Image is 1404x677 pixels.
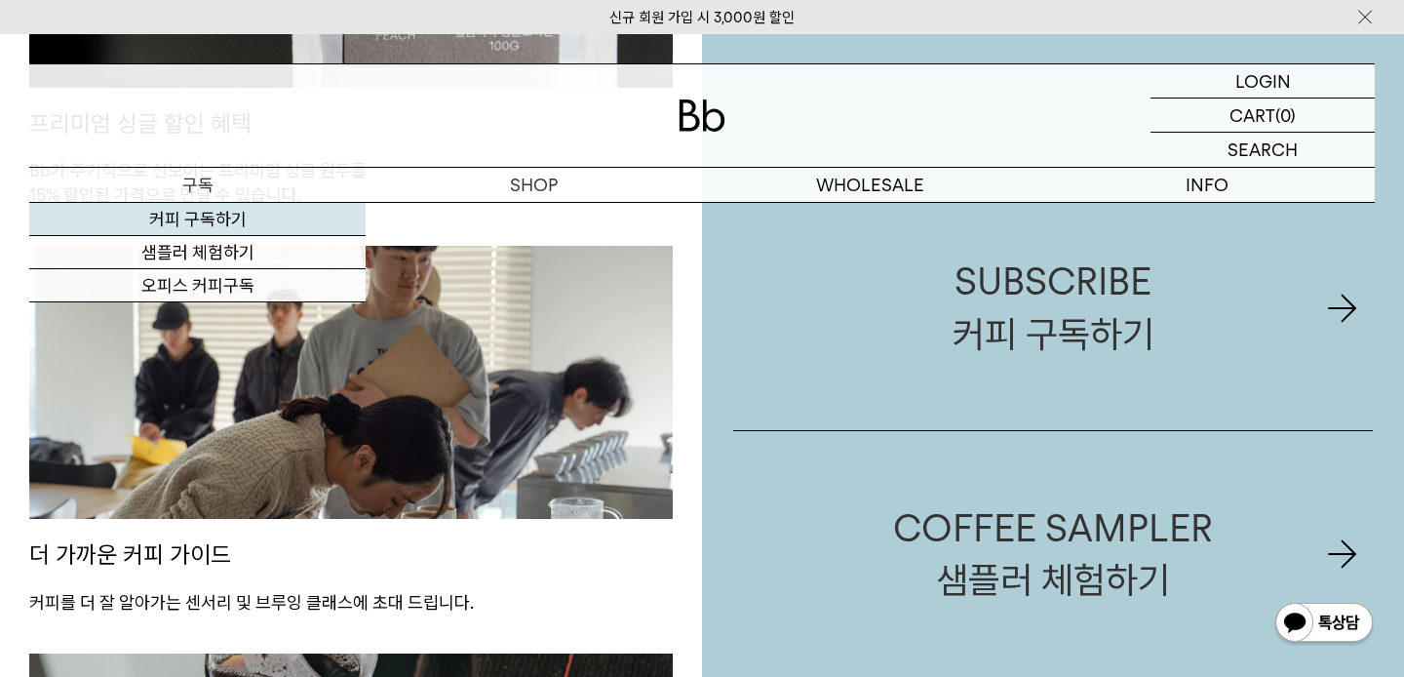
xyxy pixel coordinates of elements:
p: CART [1229,99,1275,132]
a: 커피 구독하기 [29,203,366,236]
a: 오피스 커피구독 [29,269,366,302]
p: SEARCH [1228,133,1298,167]
p: 커피를 더 잘 알아가는 센서리 및 브루잉 클래스에 초대 드립니다. [29,591,673,615]
a: SHOP [366,168,702,202]
p: WHOLESALE [702,168,1038,202]
a: COFFEE SAMPLER샘플러 체험하기 [733,431,1373,677]
a: SUBSCRIBE커피 구독하기 [733,185,1373,430]
p: LOGIN [1235,64,1291,98]
img: 카카오톡 채널 1:1 채팅 버튼 [1273,601,1375,648]
p: 더 가까운 커피 가이드 [29,519,673,591]
div: SUBSCRIBE 커피 구독하기 [953,256,1154,359]
p: (0) [1275,99,1296,132]
p: INFO [1038,168,1375,202]
img: 커스텀 가능한 구독 [29,246,673,520]
a: LOGIN [1150,64,1375,99]
div: COFFEE SAMPLER 샘플러 체험하기 [893,502,1213,606]
img: 로고 [679,100,725,132]
a: 샘플러 체험하기 [29,236,366,269]
a: CART (0) [1150,99,1375,133]
a: 신규 회원 가입 시 3,000원 할인 [609,9,795,26]
a: 구독 [29,168,366,202]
